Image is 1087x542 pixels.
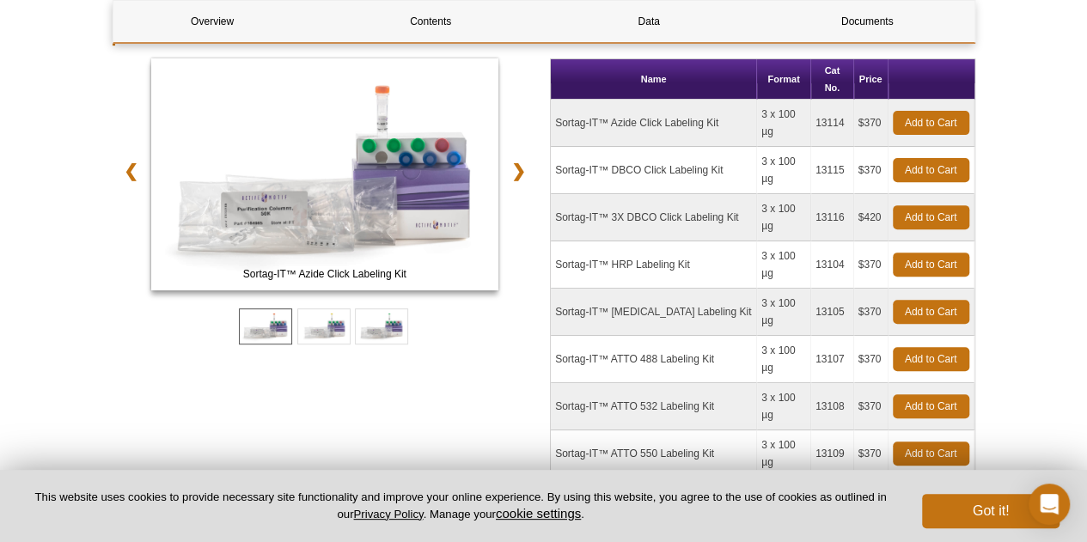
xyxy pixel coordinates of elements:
[551,430,757,478] td: Sortag-IT™ ATTO 550 Labeling Kit
[854,289,889,336] td: $370
[811,194,854,241] td: 13116
[893,300,969,324] a: Add to Cart
[551,100,757,147] td: Sortag-IT™ Azide Click Labeling Kit
[757,336,811,383] td: 3 x 100 µg
[757,289,811,336] td: 3 x 100 µg
[893,442,969,466] a: Add to Cart
[757,430,811,478] td: 3 x 100 µg
[757,100,811,147] td: 3 x 100 µg
[757,147,811,194] td: 3 x 100 µg
[811,336,854,383] td: 13107
[155,265,495,283] span: Sortag-IT™ Azide Click Labeling Kit
[811,241,854,289] td: 13104
[551,194,757,241] td: Sortag-IT™ 3X DBCO Click Labeling Kit
[551,241,757,289] td: Sortag-IT™ HRP Labeling Kit
[893,158,969,182] a: Add to Cart
[811,59,854,100] th: Cat No.
[854,194,889,241] td: $420
[551,59,757,100] th: Name
[922,494,1060,528] button: Got it!
[113,1,312,42] a: Overview
[1029,484,1070,525] div: Open Intercom Messenger
[854,430,889,478] td: $370
[811,100,854,147] td: 13114
[757,241,811,289] td: 3 x 100 µg
[854,100,889,147] td: $370
[551,336,757,383] td: Sortag-IT™ ATTO 488 Labeling Kit
[811,383,854,430] td: 13108
[500,151,537,191] a: ❯
[550,1,748,42] a: Data
[551,383,757,430] td: Sortag-IT™ ATTO 532 Labeling Kit
[893,394,969,418] a: Add to Cart
[893,111,969,135] a: Add to Cart
[151,58,499,295] a: Sortag-IT™ Azide Click Labeling Kit
[757,59,811,100] th: Format
[27,490,894,522] p: This website uses cookies to provide necessary site functionality and improve your online experie...
[854,59,889,100] th: Price
[551,147,757,194] td: Sortag-IT™ DBCO Click Labeling Kit
[757,194,811,241] td: 3 x 100 µg
[811,430,854,478] td: 13109
[893,347,969,371] a: Add to Cart
[757,383,811,430] td: 3 x 100 µg
[151,58,499,290] img: Sortag-IT™ Azide Click Labeling Kit
[768,1,967,42] a: Documents
[496,506,581,521] button: cookie settings
[353,508,423,521] a: Privacy Policy
[113,151,150,191] a: ❮
[811,147,854,194] td: 13115
[854,383,889,430] td: $370
[893,253,969,277] a: Add to Cart
[551,289,757,336] td: Sortag-IT™ [MEDICAL_DATA] Labeling Kit
[332,1,530,42] a: Contents
[854,336,889,383] td: $370
[893,205,969,229] a: Add to Cart
[854,241,889,289] td: $370
[854,147,889,194] td: $370
[811,289,854,336] td: 13105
